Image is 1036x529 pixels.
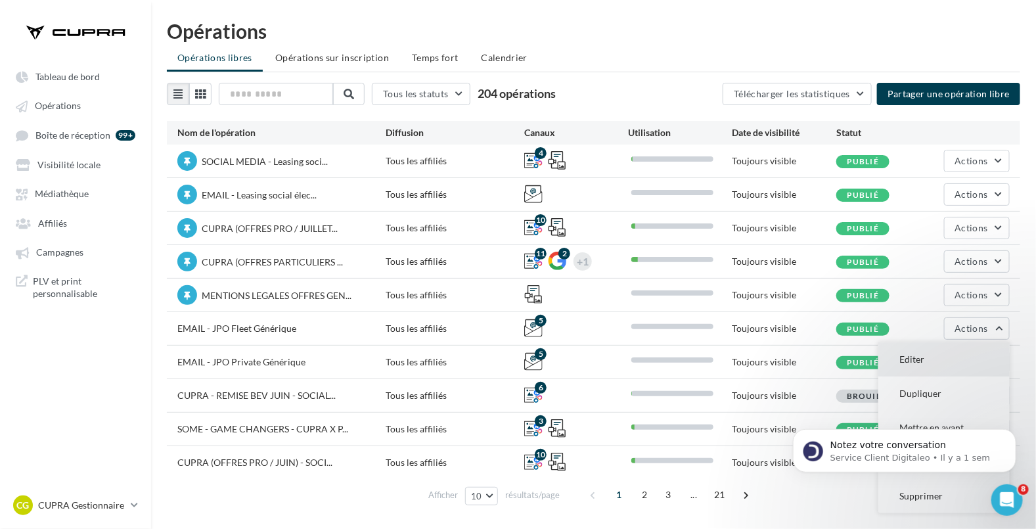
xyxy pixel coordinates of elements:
[847,156,879,166] span: Publié
[634,484,655,505] span: 2
[847,324,879,334] span: Publié
[878,377,1010,411] button: Dupliquer
[535,248,547,260] div: 11
[38,499,125,512] p: CUPRA Gestionnaire
[535,415,547,427] div: 3
[944,150,1010,172] button: Actions
[36,247,83,258] span: Campagnes
[386,126,524,139] div: Diffusion
[558,248,570,260] div: 2
[608,484,629,505] span: 1
[202,290,351,301] span: MENTIONS LEGALES OFFRES GEN...
[386,389,524,402] div: Tous les affiliés
[35,101,81,112] span: Opérations
[991,484,1023,516] iframe: Intercom live chat
[386,255,524,268] div: Tous les affiliés
[386,356,524,369] div: Tous les affiliés
[177,126,386,139] div: Nom de l'opération
[471,491,482,501] span: 10
[8,240,143,264] a: Campagnes
[177,323,296,334] span: EMAIL - JPO Fleet Générique
[8,93,143,117] a: Opérations
[944,317,1010,340] button: Actions
[1018,484,1029,495] span: 8
[8,152,143,176] a: Visibilité locale
[482,52,528,63] span: Calendrier
[535,147,547,159] div: 4
[732,389,836,402] div: Toujours visible
[35,129,110,141] span: Boîte de réception
[944,183,1010,206] button: Actions
[38,218,67,229] span: Affiliés
[732,221,836,235] div: Toujours visible
[177,457,332,468] span: CUPRA (OFFRES PRO / JUIN) - SOCI...
[955,289,988,300] span: Actions
[535,348,547,360] div: 5
[709,484,731,505] span: 21
[944,217,1010,239] button: Actions
[202,223,338,234] span: CUPRA (OFFRES PRO / JUILLET...
[37,159,101,170] span: Visibilité locale
[732,288,836,302] div: Toujours visible
[732,322,836,335] div: Toujours visible
[734,88,850,99] span: Télécharger les statistiques
[732,188,836,201] div: Toujours visible
[847,190,879,200] span: Publié
[428,489,458,501] span: Afficher
[535,449,547,461] div: 10
[35,189,89,200] span: Médiathèque
[17,499,30,512] span: CG
[723,83,872,105] button: Télécharger les statistiques
[944,250,1010,273] button: Actions
[386,322,524,335] div: Tous les affiliés
[877,83,1020,105] button: Partager une opération libre
[372,83,470,105] button: Tous les statuts
[836,126,940,139] div: Statut
[167,21,1020,41] div: Opérations
[732,255,836,268] div: Toujours visible
[8,211,143,235] a: Affiliés
[878,479,1010,513] button: Supprimer
[8,181,143,205] a: Médiathèque
[847,290,879,300] span: Publié
[683,484,704,505] span: ...
[505,489,560,501] span: résultats/page
[386,456,524,469] div: Tous les affiliés
[35,71,100,82] span: Tableau de bord
[535,382,547,394] div: 6
[8,64,143,88] a: Tableau de bord
[177,390,336,401] span: CUPRA - REMISE BEV JUIN - SOCIAL...
[465,487,499,505] button: 10
[773,402,1036,494] iframe: Intercom notifications message
[847,257,879,267] span: Publié
[535,214,547,226] div: 10
[8,269,143,306] a: PLV et print personnalisable
[847,357,879,367] span: Publié
[386,221,524,235] div: Tous les affiliés
[383,88,449,99] span: Tous les statuts
[412,52,459,63] span: Temps fort
[628,126,732,139] div: Utilisation
[732,456,836,469] div: Toujours visible
[524,126,628,139] div: Canaux
[955,155,988,166] span: Actions
[11,493,141,518] a: CG CUPRA Gestionnaire
[847,223,879,233] span: Publié
[177,423,348,434] span: SOME - GAME CHANGERS - CUPRA X P...
[275,52,389,63] span: Opérations sur inscription
[202,156,328,167] span: SOCIAL MEDIA - Leasing soci...
[116,130,135,141] div: 99+
[478,86,556,101] span: 204 opérations
[386,288,524,302] div: Tous les affiliés
[177,356,305,367] span: EMAIL - JPO Private Générique
[658,484,679,505] span: 3
[732,154,836,168] div: Toujours visible
[577,252,589,271] div: +1
[955,256,988,267] span: Actions
[847,391,900,401] span: Brouillon
[955,323,988,334] span: Actions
